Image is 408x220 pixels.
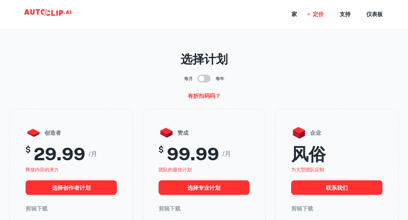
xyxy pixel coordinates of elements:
[291,144,326,164] font: 风俗
[188,93,221,99] font: 有折扣码吗？
[159,167,192,172] font: 团队的最佳计划
[34,144,85,164] font: 29.99
[159,180,250,195] button: 选择专业计划
[177,130,188,136] font: 赞成
[326,185,348,191] font: 联系我们
[44,130,61,136] font: 创造者
[26,180,117,195] button: 选择创作者计划
[187,185,220,191] font: 选择专业计划
[340,11,351,18] font: 支持
[366,11,383,18] font: 仪表板
[222,150,231,158] font: /月
[52,185,90,191] font: 选择创作者计划
[167,144,219,164] font: 99.99
[216,76,224,81] font: 每年
[181,52,228,66] font: 选择计划
[159,205,181,212] font: 剪辑下载
[159,145,164,154] font: $
[310,130,321,136] font: 企业
[26,145,31,154] font: $
[291,205,313,212] font: 剪辑下载
[26,167,59,172] font: 释放内容的潜力
[26,205,48,212] font: 剪辑下载
[89,150,97,158] font: /月
[292,11,297,18] font: 家
[185,89,224,103] button: 有折扣码吗？
[313,11,324,18] font: 定价
[291,180,382,195] button: 联系我们
[184,76,193,81] font: 每月
[291,167,324,172] font: 为大型团队定制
